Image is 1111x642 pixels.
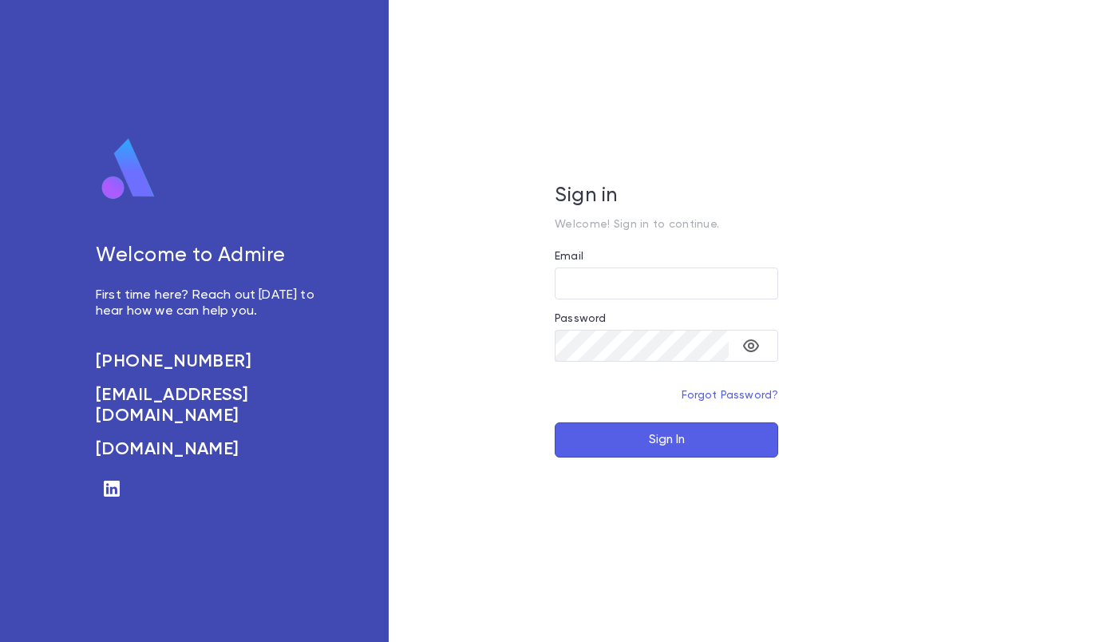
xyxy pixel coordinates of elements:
h5: Sign in [555,184,778,208]
img: logo [96,137,161,201]
button: toggle password visibility [735,330,767,362]
a: Forgot Password? [682,390,779,401]
h5: Welcome to Admire [96,244,325,268]
a: [EMAIL_ADDRESS][DOMAIN_NAME] [96,385,325,426]
label: Password [555,312,606,325]
button: Sign In [555,422,778,458]
label: Email [555,250,583,263]
p: First time here? Reach out [DATE] to hear how we can help you. [96,287,325,319]
a: [PHONE_NUMBER] [96,351,325,372]
p: Welcome! Sign in to continue. [555,218,778,231]
a: [DOMAIN_NAME] [96,439,325,460]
